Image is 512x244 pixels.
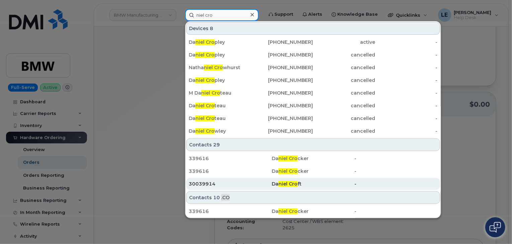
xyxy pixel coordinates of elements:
[251,115,313,122] div: [PHONE_NUMBER]
[186,178,440,190] a: 30039914Daniel Croft-
[313,51,375,58] div: cancelled
[210,25,213,32] span: 8
[195,39,215,45] span: niel Cro
[189,64,251,71] div: Natha whurst
[375,115,437,122] div: -
[189,208,272,215] div: 339616
[186,36,440,48] a: Daniel Cropley[PHONE_NUMBER]active-
[272,168,355,174] div: Da cker
[186,138,440,151] div: Contacts
[375,128,437,134] div: -
[189,39,251,45] div: Da pley
[354,180,437,187] div: -
[195,115,215,121] span: niel Cro
[278,208,297,214] span: niel Cro
[251,77,313,84] div: [PHONE_NUMBER]
[189,77,251,84] div: Da pley
[189,102,251,109] div: Da teau
[189,155,272,162] div: 339616
[221,194,230,201] span: .CO
[313,90,375,96] div: cancelled
[354,155,437,162] div: -
[186,191,440,204] div: Contacts
[313,77,375,84] div: cancelled
[251,102,313,109] div: [PHONE_NUMBER]
[213,141,220,148] span: 29
[186,112,440,124] a: Daniel Croteau[PHONE_NUMBER]cancelled-
[189,168,272,174] div: 339616
[186,152,440,164] a: 339616Daniel Crocker-
[186,100,440,112] a: Daniel Croteau[PHONE_NUMBER]cancelled-
[251,64,313,71] div: [PHONE_NUMBER]
[213,194,220,201] span: 10
[189,115,251,122] div: Da teau
[375,51,437,58] div: -
[313,102,375,109] div: cancelled
[354,208,437,215] div: -
[186,87,440,99] a: M Daniel Croteau[PHONE_NUMBER]cancelled-
[189,51,251,58] div: Da pley
[272,180,355,187] div: Da ft
[201,90,220,96] span: niel Cro
[354,168,437,174] div: -
[195,77,215,83] span: niel Cro
[375,64,437,71] div: -
[375,102,437,109] div: -
[186,49,440,61] a: Daniel Cropley[PHONE_NUMBER]cancelled-
[375,90,437,96] div: -
[195,103,215,109] span: niel Cro
[186,74,440,86] a: Daniel Cropley[PHONE_NUMBER]cancelled-
[313,39,375,45] div: active
[313,64,375,71] div: cancelled
[313,115,375,122] div: cancelled
[189,128,251,134] div: Da wley
[251,128,313,134] div: [PHONE_NUMBER]
[189,180,272,187] div: 30039914
[189,90,251,96] div: M Da teau
[278,181,297,187] span: niel Cro
[186,205,440,217] a: 339616Daniel Crocker-
[272,208,355,215] div: Da cker
[251,90,313,96] div: [PHONE_NUMBER]
[186,125,440,137] a: Daniel Crowley[PHONE_NUMBER]cancelled-
[375,39,437,45] div: -
[251,51,313,58] div: [PHONE_NUMBER]
[186,22,440,35] div: Devices
[195,52,215,58] span: niel Cro
[272,155,355,162] div: Da cker
[490,222,501,233] img: Open chat
[278,155,297,161] span: niel Cro
[185,9,259,21] input: Find something...
[204,65,223,71] span: niel Cro
[313,128,375,134] div: cancelled
[278,168,297,174] span: niel Cro
[195,128,215,134] span: niel Cro
[186,62,440,74] a: Nathaniel Crowhurst[PHONE_NUMBER]cancelled-
[251,39,313,45] div: [PHONE_NUMBER]
[186,165,440,177] a: 339616Daniel Crocker-
[375,77,437,84] div: -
